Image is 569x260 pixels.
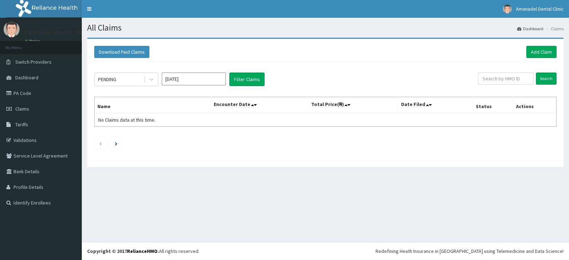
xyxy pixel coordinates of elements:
button: Filter Claims [229,73,265,86]
span: Switch Providers [15,59,52,65]
th: Encounter Date [211,97,308,113]
a: Add Claim [526,46,557,58]
a: Dashboard [517,26,543,32]
img: User Image [503,5,512,14]
li: Claims [544,26,564,32]
th: Name [95,97,211,113]
input: Search [536,73,557,85]
div: Redefining Heath Insurance in [GEOGRAPHIC_DATA] using Telemedicine and Data Science! [376,248,564,255]
th: Status [473,97,513,113]
th: Date Filed [398,97,473,113]
p: Amanadel Dental Clinic [25,29,89,35]
a: RelianceHMO [127,248,158,254]
input: Search by HMO ID [478,73,534,85]
img: User Image [4,21,20,37]
span: Dashboard [15,74,38,81]
strong: Copyright © 2017 . [87,248,159,254]
th: Actions [513,97,556,113]
div: PENDING [98,76,116,83]
a: Next page [115,140,117,147]
button: Download Paid Claims [94,46,149,58]
h1: All Claims [87,23,564,32]
span: Claims [15,106,29,112]
input: Select Month and Year [162,73,226,85]
th: Total Price(₦) [308,97,398,113]
span: Amanadel Dental Clinic [516,6,564,12]
a: Online [25,39,42,44]
a: Previous page [99,140,102,147]
footer: All rights reserved. [82,242,569,260]
span: No Claims data at this time. [98,117,155,123]
span: Tariffs [15,121,28,128]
